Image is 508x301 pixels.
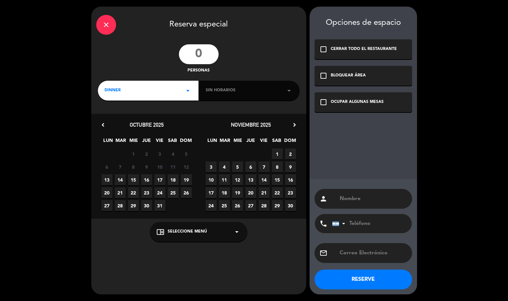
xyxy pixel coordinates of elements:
[315,18,412,28] div: Opciones de espacio
[102,200,112,211] span: 27
[181,174,192,185] span: 19
[231,121,271,128] span: noviembre 2025
[271,137,282,148] span: SAB
[128,174,139,185] span: 15
[181,161,192,172] span: 12
[220,137,231,148] span: MAR
[156,228,164,236] i: chrome_reader_mode
[91,7,306,41] div: Reserva especial
[232,161,243,172] span: 5
[168,174,179,185] span: 18
[319,98,327,106] i: check_box_outline_blank
[130,121,164,128] span: octubre 2025
[285,200,296,211] span: 30
[179,44,219,64] input: 0
[115,187,126,198] span: 21
[245,200,256,211] span: 27
[285,87,293,95] i: arrow_drop_down
[259,161,270,172] span: 7
[207,137,218,148] span: LUN
[141,187,152,198] span: 23
[168,161,179,172] span: 11
[219,161,230,172] span: 4
[272,161,283,172] span: 8
[285,174,296,185] span: 16
[219,174,230,185] span: 11
[154,174,165,185] span: 17
[188,67,210,74] span: personas
[285,149,296,159] span: 2
[233,137,243,148] span: MIE
[258,137,269,148] span: VIE
[232,174,243,185] span: 12
[128,161,139,172] span: 8
[100,121,106,128] i: chevron_left
[154,200,165,211] span: 31
[319,249,327,257] i: email
[154,149,165,159] span: 3
[319,220,327,228] i: phone
[232,200,243,211] span: 26
[154,161,165,172] span: 10
[141,137,152,148] span: JUE
[245,187,256,198] span: 20
[184,87,192,95] i: arrow_drop_down
[259,174,270,185] span: 14
[245,161,256,172] span: 6
[319,195,327,203] i: person
[115,161,126,172] span: 7
[206,87,235,94] span: Sin horarios
[154,187,165,198] span: 24
[115,137,126,148] span: MAR
[232,187,243,198] span: 19
[331,46,397,53] div: CERRAR TODO EL RESTAURANTE
[181,149,192,159] span: 5
[332,214,348,233] div: Argentina: +54
[272,200,283,211] span: 29
[206,161,217,172] span: 3
[259,187,270,198] span: 21
[285,161,296,172] span: 9
[168,149,179,159] span: 4
[319,72,327,80] i: check_box_outline_blank
[245,174,256,185] span: 13
[339,248,407,258] input: Correo Electrónico
[331,72,366,79] div: BLOQUEAR ÁREA
[180,137,191,148] span: DOM
[168,187,179,198] span: 25
[102,21,110,29] i: close
[291,121,298,128] i: chevron_right
[319,45,327,53] i: check_box_outline_blank
[206,174,217,185] span: 10
[285,187,296,198] span: 23
[102,187,112,198] span: 20
[284,137,295,148] span: DOM
[128,200,139,211] span: 29
[339,194,407,203] input: Nombre
[315,270,412,289] button: RESERVE
[167,137,178,148] span: SAB
[233,228,241,236] i: arrow_drop_down
[128,187,139,198] span: 22
[168,229,207,235] span: Seleccione Menú
[272,187,283,198] span: 22
[128,149,139,159] span: 1
[181,187,192,198] span: 26
[115,200,126,211] span: 28
[219,187,230,198] span: 18
[272,149,283,159] span: 1
[219,200,230,211] span: 25
[141,161,152,172] span: 9
[115,174,126,185] span: 14
[154,137,165,148] span: VIE
[206,200,217,211] span: 24
[245,137,256,148] span: JUE
[102,174,112,185] span: 13
[141,149,152,159] span: 2
[128,137,139,148] span: MIE
[331,99,384,106] div: OCUPAR ALGUNAS MESAS
[105,87,121,94] span: DINNER
[103,137,113,148] span: LUN
[259,200,270,211] span: 28
[141,174,152,185] span: 16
